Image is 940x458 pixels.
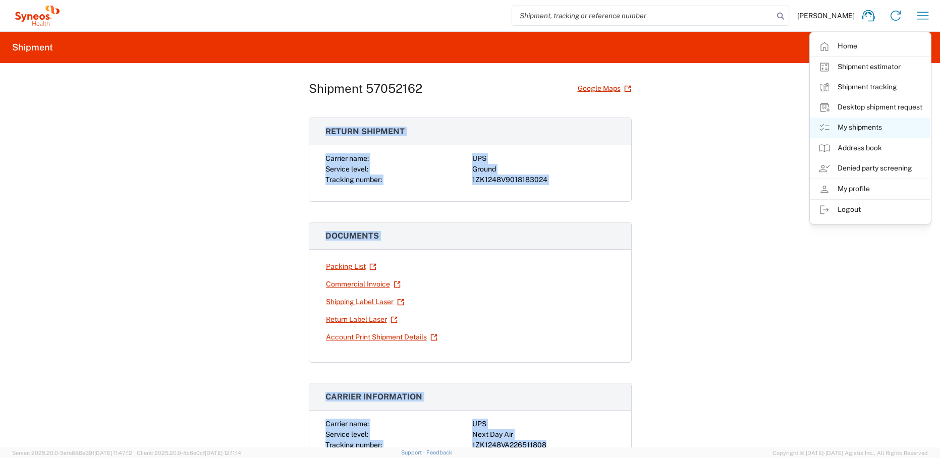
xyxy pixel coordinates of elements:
a: Account Print Shipment Details [325,328,438,346]
span: Carrier name: [325,154,369,162]
a: Desktop shipment request [810,97,930,118]
span: [DATE] 12:11:14 [205,450,241,456]
a: Home [810,36,930,56]
a: My shipments [810,118,930,138]
a: Support [401,449,426,455]
a: Address book [810,138,930,158]
span: Service level: [325,430,368,438]
div: 1ZK1248VA226511808 [472,440,615,450]
span: Server: 2025.20.0-5efa686e39f [12,450,132,456]
input: Shipment, tracking or reference number [512,6,773,25]
div: UPS [472,153,615,164]
h1: Shipment 57052162 [309,81,422,96]
span: Tracking number: [325,176,382,184]
span: [PERSON_NAME] [797,11,855,20]
a: Return Label Laser [325,311,398,328]
div: Ground [472,164,615,175]
a: Shipping Label Laser [325,293,405,311]
div: UPS [472,419,615,429]
span: [DATE] 11:47:12 [94,450,132,456]
span: Tracking number: [325,441,382,449]
a: Denied party screening [810,158,930,179]
span: Service level: [325,165,368,173]
div: 1ZK1248V9018183024 [472,175,615,185]
a: Google Maps [577,80,632,97]
a: Shipment estimator [810,57,930,77]
span: Carrier information [325,392,422,402]
a: Packing List [325,258,377,275]
span: Return shipment [325,127,405,136]
h2: Shipment [12,41,53,53]
a: Shipment tracking [810,77,930,97]
span: Documents [325,231,379,241]
span: Client: 2025.20.0-8c6e0cf [137,450,241,456]
span: Carrier name: [325,420,369,428]
div: Next Day Air [472,429,615,440]
a: Logout [810,200,930,220]
a: Commercial Invoice [325,275,401,293]
a: Feedback [426,449,452,455]
span: Copyright © [DATE]-[DATE] Agistix Inc., All Rights Reserved [772,448,928,457]
a: My profile [810,179,930,199]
